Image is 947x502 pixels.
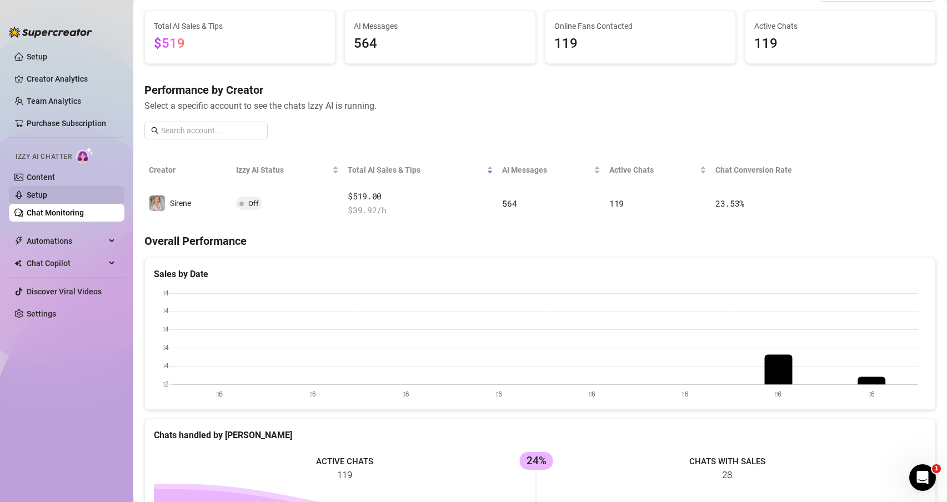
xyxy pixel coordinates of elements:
[154,36,185,51] span: $519
[27,254,106,272] span: Chat Copilot
[144,99,936,113] span: Select a specific account to see the chats Izzy AI is running.
[154,428,926,442] div: Chats handled by [PERSON_NAME]
[151,127,159,134] span: search
[754,33,926,54] span: 119
[27,190,47,199] a: Setup
[932,464,941,473] span: 1
[354,20,526,32] span: AI Messages
[161,124,261,137] input: Search account...
[9,27,92,38] img: logo-BBDzfeDw.svg
[354,33,526,54] span: 564
[27,114,116,132] a: Purchase Subscription
[502,164,592,176] span: AI Messages
[14,237,23,245] span: thunderbolt
[154,267,926,281] div: Sales by Date
[144,157,232,183] th: Creator
[27,97,81,106] a: Team Analytics
[348,204,493,217] span: $ 39.92 /h
[248,199,259,208] span: Off
[14,259,22,267] img: Chat Copilot
[144,233,936,249] h4: Overall Performance
[502,198,517,209] span: 564
[498,157,605,183] th: AI Messages
[27,232,106,250] span: Automations
[232,157,343,183] th: Izzy AI Status
[711,157,857,183] th: Chat Conversion Rate
[554,20,726,32] span: Online Fans Contacted
[16,152,72,162] span: Izzy AI Chatter
[144,82,936,98] h4: Performance by Creator
[754,20,926,32] span: Active Chats
[348,164,484,176] span: Total AI Sales & Tips
[154,20,326,32] span: Total AI Sales & Tips
[343,157,498,183] th: Total AI Sales & Tips
[609,198,624,209] span: 119
[27,52,47,61] a: Setup
[236,164,330,176] span: Izzy AI Status
[609,164,698,176] span: Active Chats
[715,198,744,209] span: 23.53 %
[170,199,191,208] span: Sirene
[27,70,116,88] a: Creator Analytics
[76,147,93,163] img: AI Chatter
[348,190,493,203] span: $519.00
[27,208,84,217] a: Chat Monitoring
[27,173,55,182] a: Content
[149,195,165,211] img: Sirene
[554,33,726,54] span: 119
[605,157,711,183] th: Active Chats
[27,287,102,296] a: Discover Viral Videos
[909,464,936,491] iframe: Intercom live chat
[27,309,56,318] a: Settings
